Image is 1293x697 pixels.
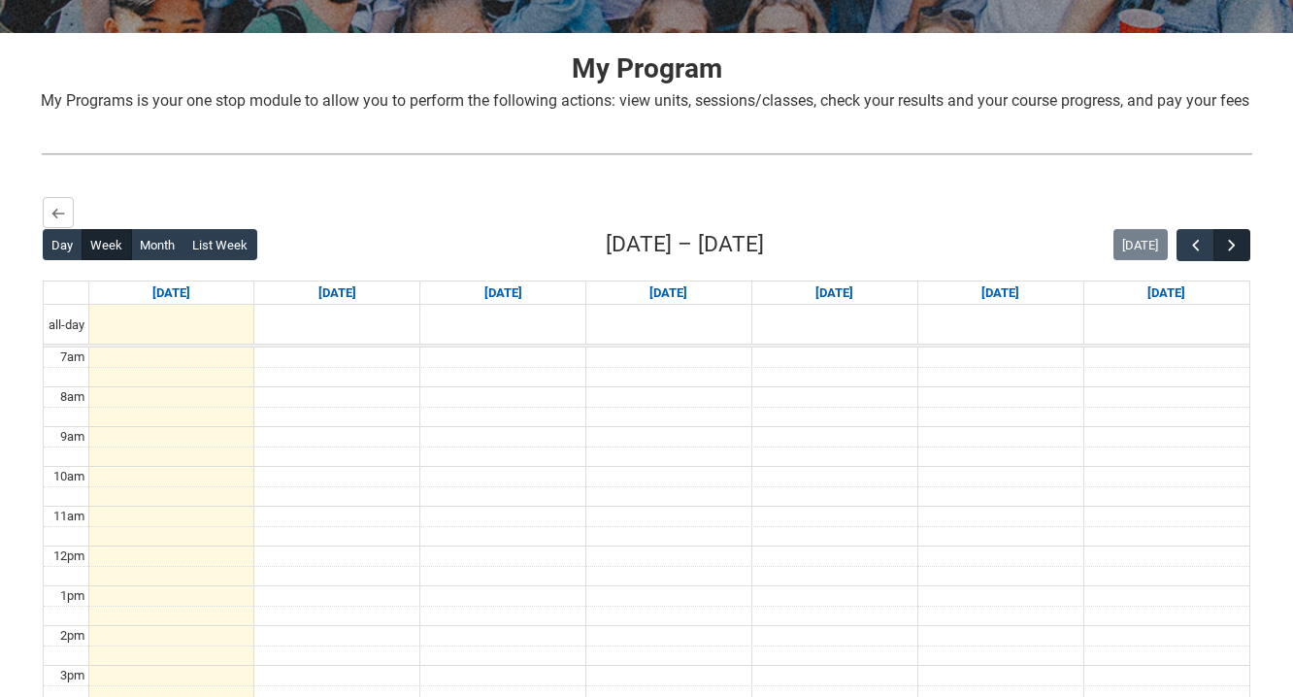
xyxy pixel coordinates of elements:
h2: [DATE] – [DATE] [606,228,764,261]
a: Go to September 7, 2025 [149,282,194,305]
button: Previous Week [1177,229,1213,261]
div: 12pm [50,547,88,566]
button: Month [131,229,184,260]
div: 9am [56,427,88,447]
div: 2pm [56,626,88,646]
div: 8am [56,387,88,407]
button: Day [43,229,83,260]
div: 1pm [56,586,88,606]
div: 11am [50,507,88,526]
a: Go to September 9, 2025 [481,282,526,305]
a: Go to September 12, 2025 [978,282,1023,305]
img: REDU_GREY_LINE [41,144,1252,164]
a: Go to September 10, 2025 [646,282,691,305]
a: Go to September 8, 2025 [315,282,360,305]
button: Week [82,229,132,260]
div: 3pm [56,666,88,685]
span: all-day [45,315,88,335]
button: Next Week [1213,229,1250,261]
a: Go to September 11, 2025 [812,282,857,305]
button: Back [43,197,74,228]
button: [DATE] [1113,229,1168,260]
strong: My Program [572,52,722,84]
a: Go to September 13, 2025 [1144,282,1189,305]
div: 10am [50,467,88,486]
span: My Programs is your one stop module to allow you to perform the following actions: view units, se... [41,91,1249,110]
button: List Week [183,229,257,260]
div: 7am [56,348,88,367]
